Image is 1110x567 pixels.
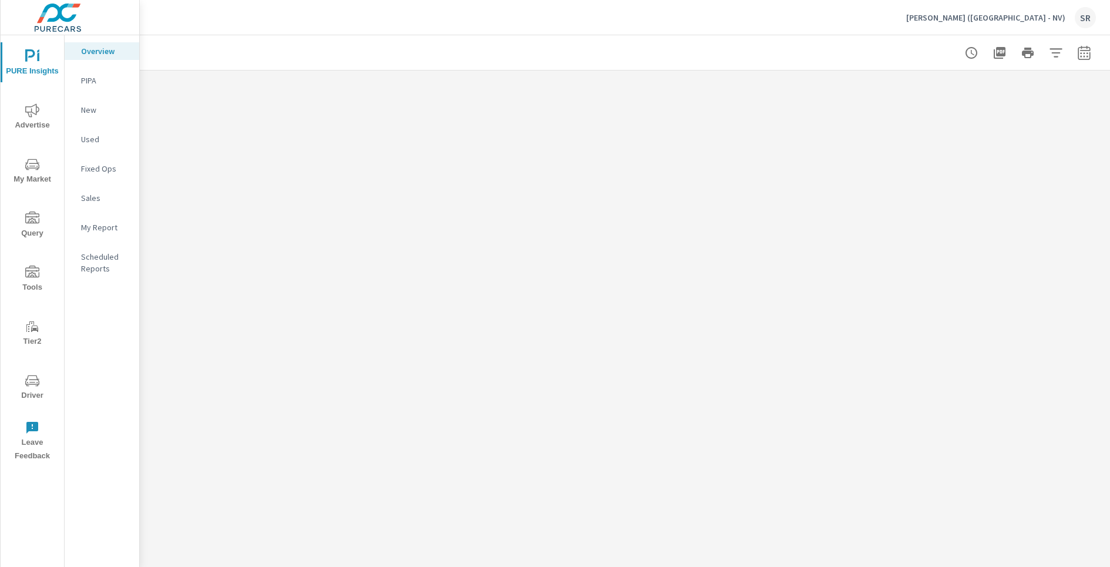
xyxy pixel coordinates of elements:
[4,266,60,294] span: Tools
[4,103,60,132] span: Advertise
[65,248,139,277] div: Scheduled Reports
[65,219,139,236] div: My Report
[1072,41,1096,65] button: Select Date Range
[906,12,1065,23] p: [PERSON_NAME] ([GEOGRAPHIC_DATA] - NV)
[4,157,60,186] span: My Market
[65,72,139,89] div: PIPA
[4,320,60,348] span: Tier2
[81,75,130,86] p: PIPA
[81,192,130,204] p: Sales
[988,41,1011,65] button: "Export Report to PDF"
[65,189,139,207] div: Sales
[1044,41,1068,65] button: Apply Filters
[65,42,139,60] div: Overview
[4,374,60,402] span: Driver
[1,35,64,468] div: nav menu
[65,101,139,119] div: New
[81,45,130,57] p: Overview
[81,104,130,116] p: New
[65,160,139,177] div: Fixed Ops
[81,133,130,145] p: Used
[81,222,130,233] p: My Report
[81,251,130,274] p: Scheduled Reports
[1016,41,1040,65] button: Print Report
[1075,7,1096,28] div: SR
[81,163,130,175] p: Fixed Ops
[4,212,60,240] span: Query
[4,49,60,78] span: PURE Insights
[65,130,139,148] div: Used
[4,421,60,463] span: Leave Feedback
